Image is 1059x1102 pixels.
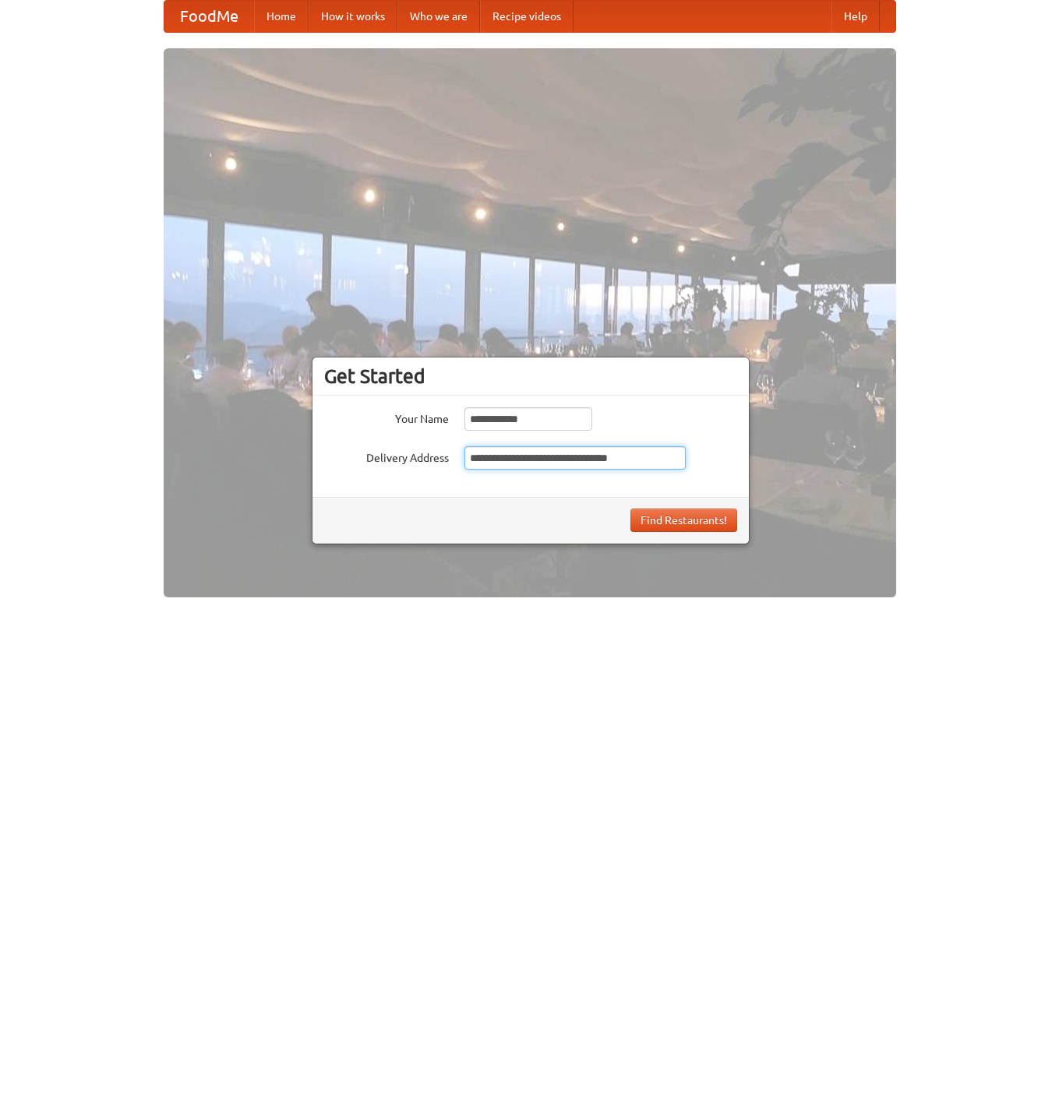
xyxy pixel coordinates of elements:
a: FoodMe [164,1,254,32]
a: Help [831,1,880,32]
h3: Get Started [324,364,737,388]
a: Recipe videos [480,1,574,32]
button: Find Restaurants! [630,509,737,532]
label: Delivery Address [324,446,449,466]
label: Your Name [324,407,449,427]
a: How it works [309,1,397,32]
a: Home [254,1,309,32]
a: Who we are [397,1,480,32]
